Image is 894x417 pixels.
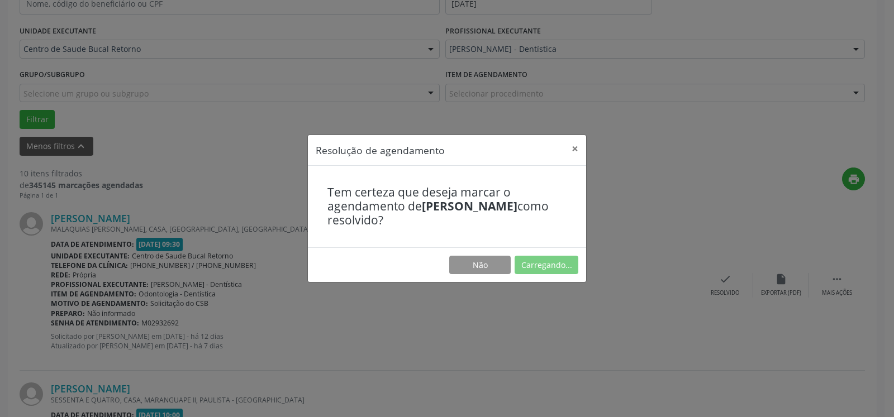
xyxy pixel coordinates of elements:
[515,256,578,275] button: Carregando...
[422,198,517,214] b: [PERSON_NAME]
[327,185,567,228] h4: Tem certeza que deseja marcar o agendamento de como resolvido?
[564,135,586,162] button: Close
[316,143,445,157] h5: Resolução de agendamento
[449,256,511,275] button: Não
